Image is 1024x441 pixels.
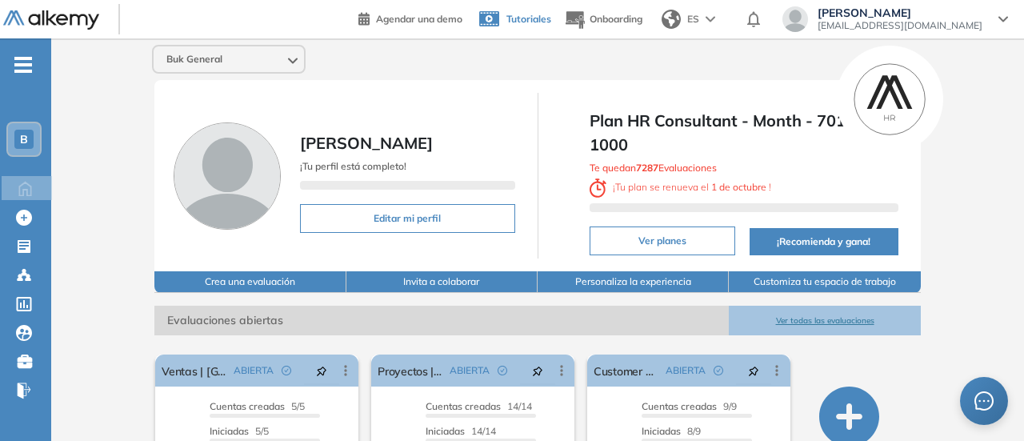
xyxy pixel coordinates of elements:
[532,364,543,377] span: pushpin
[642,425,681,437] span: Iniciadas
[590,109,898,157] span: Plan HR Consultant - Month - 701 a 1000
[300,160,406,172] span: ¡Tu perfil está completo!
[346,271,538,293] button: Invita a colaborar
[666,363,706,378] span: ABIERTA
[20,133,28,146] span: B
[316,364,327,377] span: pushpin
[426,400,501,412] span: Cuentas creadas
[687,12,699,26] span: ES
[736,358,771,383] button: pushpin
[210,400,285,412] span: Cuentas creadas
[564,2,642,37] button: Onboarding
[594,355,659,387] a: Customer Happiness | [GEOGRAPHIC_DATA]
[300,204,514,233] button: Editar mi perfil
[662,10,681,29] img: world
[234,363,274,378] span: ABIERTA
[709,181,769,193] b: 1 de octubre
[162,355,227,387] a: Ventas | [GEOGRAPHIC_DATA] (Nuevo)
[3,10,99,30] img: Logo
[376,13,462,25] span: Agendar una demo
[818,19,982,32] span: [EMAIL_ADDRESS][DOMAIN_NAME]
[498,366,507,375] span: check-circle
[426,425,465,437] span: Iniciadas
[642,400,717,412] span: Cuentas creadas
[642,425,701,437] span: 8/9
[426,400,532,412] span: 14/14
[300,133,433,153] span: [PERSON_NAME]
[729,306,920,335] button: Ver todas las evaluaciones
[210,400,305,412] span: 5/5
[538,271,729,293] button: Personaliza la experiencia
[714,366,723,375] span: check-circle
[729,271,920,293] button: Customiza tu espacio de trabajo
[590,181,772,193] span: ¡ Tu plan se renueva el !
[210,425,249,437] span: Iniciadas
[590,178,607,198] img: clock-svg
[750,228,898,255] button: ¡Recomienda y gana!
[358,8,462,27] a: Agendar una demo
[154,306,729,335] span: Evaluaciones abiertas
[642,400,737,412] span: 9/9
[210,425,269,437] span: 5/5
[378,355,443,387] a: Proyectos | [GEOGRAPHIC_DATA] (Nueva)
[450,363,490,378] span: ABIERTA
[590,162,717,174] span: Te quedan Evaluaciones
[590,227,735,255] button: Ver planes
[974,391,994,411] span: message
[636,162,658,174] b: 7287
[304,358,339,383] button: pushpin
[706,16,715,22] img: arrow
[174,122,281,230] img: Foto de perfil
[818,6,982,19] span: [PERSON_NAME]
[748,364,759,377] span: pushpin
[154,271,346,293] button: Crea una evaluación
[590,13,642,25] span: Onboarding
[520,358,555,383] button: pushpin
[426,425,496,437] span: 14/14
[166,53,222,66] span: Buk General
[282,366,291,375] span: check-circle
[506,13,551,25] span: Tutoriales
[14,63,32,66] i: -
